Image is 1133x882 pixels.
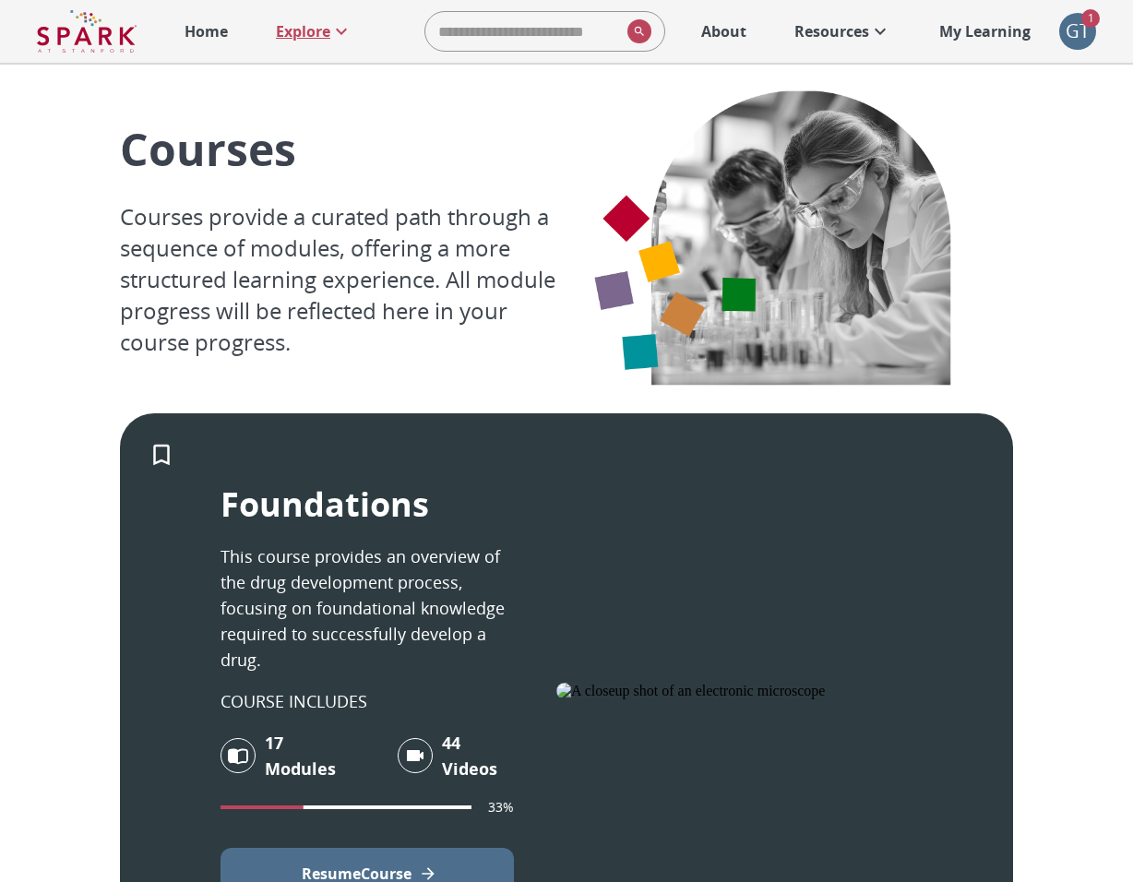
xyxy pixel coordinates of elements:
a: My Learning [930,11,1041,52]
p: Courses provide a curated path through a sequence of modules, offering a more structured learning... [120,201,566,358]
p: My Learning [939,20,1031,42]
button: account of current user [1059,13,1096,50]
p: Foundations [221,482,429,527]
p: About [701,20,746,42]
a: About [692,11,756,52]
p: Courses [120,119,566,179]
p: Resources [794,20,869,42]
svg: Add to My Learning [148,441,175,469]
p: This course provides an overview of the drug development process, focusing on foundational knowle... [221,543,514,673]
p: 33% [488,798,514,816]
a: Resources [785,11,900,52]
span: 1 [1081,9,1100,28]
img: Logo of SPARK at Stanford [37,9,137,54]
p: Explore [276,20,330,42]
img: A closeup shot of an electronic microscope [556,683,924,699]
a: Explore [267,11,362,52]
a: Home [175,11,237,52]
p: 44 Videos [442,730,514,781]
p: Home [185,20,228,42]
p: 17 Modules [265,730,352,781]
span: completion progress of user [221,805,471,809]
p: COURSE INCLUDES [221,689,367,713]
div: GT [1059,13,1096,50]
button: search [620,12,651,51]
